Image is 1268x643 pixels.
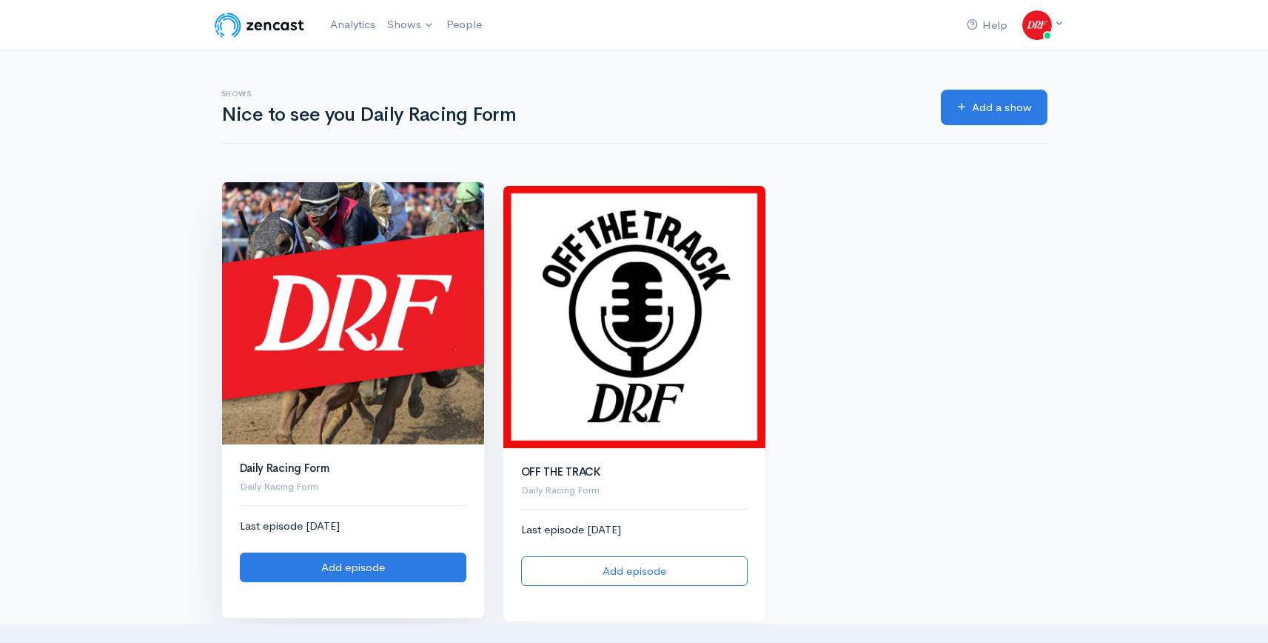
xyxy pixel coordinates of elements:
a: Daily Racing Form [240,461,329,475]
div: Last episode [DATE] [240,518,466,582]
a: Add episode [240,553,466,583]
img: OFF THE TRACK [503,186,765,448]
a: Add episode [521,556,748,587]
p: Daily Racing Form [240,479,466,494]
h6: Shows [221,90,923,98]
h1: Nice to see you Daily Racing Form [221,104,923,126]
img: ... [1022,10,1052,40]
div: Last episode [DATE] [521,522,748,586]
a: Help [961,10,1013,41]
p: Daily Racing Form [521,483,748,498]
a: People [440,9,488,41]
a: Shows [381,9,440,41]
img: ZenCast Logo [212,10,306,40]
img: Daily Racing Form [222,182,484,444]
a: Analytics [324,9,381,41]
a: Add a show [941,90,1047,126]
a: OFF THE TRACK [521,464,601,479]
